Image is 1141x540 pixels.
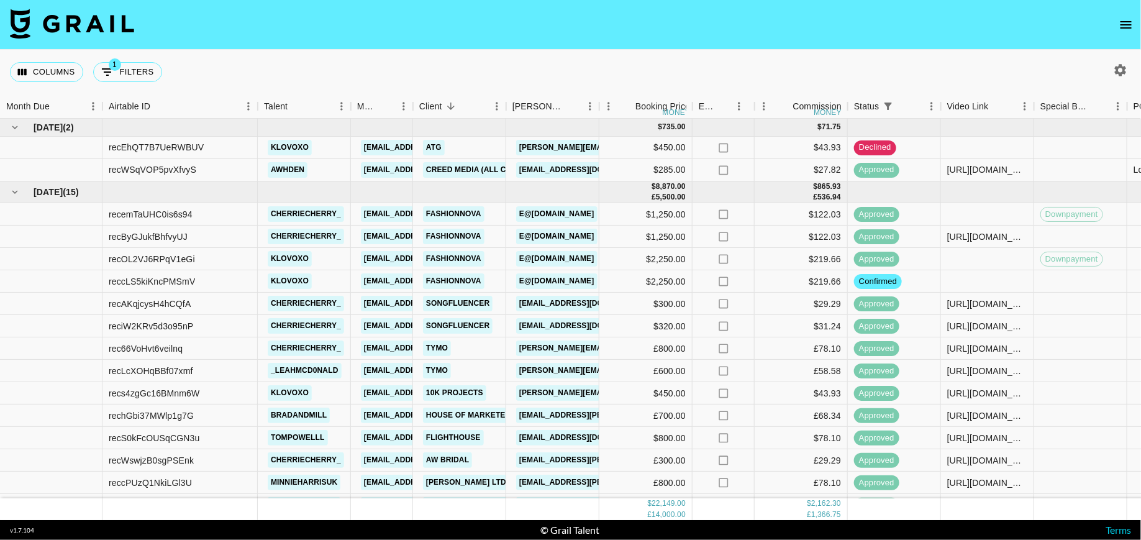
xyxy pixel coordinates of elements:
div: Commission [793,94,842,119]
a: tompowelll [268,430,328,446]
div: Talent [258,94,351,119]
div: $2,250.00 [599,270,693,293]
div: $285.00 [599,159,693,181]
div: $ [807,498,811,509]
span: approved [854,254,899,265]
div: v 1.7.104 [10,526,34,534]
a: Songfluencer [423,296,493,311]
div: £2,000.00 [599,494,693,516]
button: Sort [50,98,67,115]
span: approved [854,164,899,176]
div: https://www.tiktok.com/@cherriecherry_/video/7548949763203403030?is_from_webapp=1&sender_device=p... [947,231,1027,243]
a: cherriecherry_ [268,318,344,334]
a: [PERSON_NAME][EMAIL_ADDRESS][DOMAIN_NAME] [516,140,719,155]
a: [EMAIL_ADDRESS][DOMAIN_NAME] [516,497,655,513]
button: Sort [563,98,581,115]
a: [EMAIL_ADDRESS][PERSON_NAME][DOMAIN_NAME] [361,318,563,334]
a: [EMAIL_ADDRESS][PERSON_NAME][DOMAIN_NAME] [361,206,563,222]
div: recS0kFcOUSqCGN3u [109,432,199,444]
a: Fashionnova [423,229,484,244]
button: Menu [922,97,941,116]
a: cherriecherry_ [268,341,344,356]
div: Special Booking Type [1034,94,1127,119]
div: $43.93 [755,382,848,405]
div: 71.75 [822,122,841,132]
button: Sort [897,98,914,115]
div: [PERSON_NAME] [512,94,563,119]
div: https://www.tiktok.com/@cherriecherry_/video/7533987890913725718?is_from_webapp=1&sender_device=p... [947,454,1027,467]
span: 1 [109,58,121,71]
span: Downpayment [1041,209,1102,221]
a: e@[DOMAIN_NAME] [516,229,598,244]
div: $800.00 [599,427,693,449]
a: Terms [1106,524,1131,536]
div: $1,250.00 [599,203,693,226]
a: [EMAIL_ADDRESS][PERSON_NAME][DOMAIN_NAME] [516,408,719,423]
span: [DATE] [34,186,63,198]
div: $ [652,181,656,192]
a: cherriecherry_ [268,206,344,222]
div: Client [413,94,506,119]
a: klovoxo [268,273,312,289]
button: Sort [288,98,305,115]
a: klovoxo [268,251,312,267]
span: approved [854,365,899,377]
div: https://www.instagram.com/reel/DLDqco2xv-Z/ [947,163,1027,176]
div: 735.00 [662,122,686,132]
a: [EMAIL_ADDRESS][PERSON_NAME][DOMAIN_NAME] [361,475,563,490]
span: ( 2 ) [63,121,74,134]
div: $300.00 [599,293,693,315]
a: minnieharrisuk [268,475,340,490]
div: £300.00 [599,449,693,472]
a: [EMAIL_ADDRESS][PERSON_NAME][DOMAIN_NAME] [361,296,563,311]
a: e@[DOMAIN_NAME] [516,206,598,222]
a: awhden [268,162,307,178]
div: $ [814,181,818,192]
div: rechGbi37MWlp1g7G [109,410,194,422]
div: https://www.tiktok.com/@bradandmill/video/7538481855750769942?is_from_webapp=1&sender_device=pc&w... [947,410,1027,422]
div: Talent [264,94,288,119]
div: recs4zgGc16BMnm6W [109,387,199,400]
button: open drawer [1114,12,1139,37]
button: Sort [150,98,168,115]
div: Expenses: Remove Commission? [699,94,716,119]
span: Downpayment [1041,254,1102,265]
a: House of Marketers [423,408,519,423]
div: 8,870.00 [656,181,686,192]
a: [EMAIL_ADDRESS][PERSON_NAME][DOMAIN_NAME] [516,452,719,468]
a: klovoxo [268,385,312,401]
div: recemTaUHC0is6s94 [109,208,193,221]
span: declined [854,142,896,153]
div: money [663,109,691,116]
button: Menu [394,97,413,116]
span: approved [854,321,899,332]
a: [EMAIL_ADDRESS][PERSON_NAME][DOMAIN_NAME] [361,229,563,244]
div: recOL2VJ6RPqV1eGi [109,253,195,265]
span: approved [854,298,899,310]
a: Fashionnova [423,273,484,289]
button: Sort [775,98,793,115]
div: Month Due [6,94,50,119]
button: Sort [377,98,394,115]
button: Sort [442,98,460,115]
button: Show filters [880,98,897,115]
a: [PERSON_NAME][EMAIL_ADDRESS][DOMAIN_NAME] [516,363,719,378]
div: Airtable ID [109,94,150,119]
div: $29.29 [755,293,848,315]
a: cherriecherry_ [268,452,344,468]
div: £ [647,509,652,519]
span: approved [854,343,899,355]
a: ATG [423,140,445,155]
div: $219.66 [755,270,848,293]
div: Expenses: Remove Commission? [693,94,755,119]
a: [PERSON_NAME][EMAIL_ADDRESS][DOMAIN_NAME] [516,341,719,356]
button: Menu [755,97,773,116]
span: approved [854,477,899,489]
span: approved [854,231,899,243]
a: Fashionnova [423,251,484,267]
div: 1 active filter [880,98,897,115]
a: TYMO [423,363,451,378]
a: [EMAIL_ADDRESS][PERSON_NAME][DOMAIN_NAME] [361,162,563,178]
button: Menu [332,97,351,116]
a: [EMAIL_ADDRESS][DOMAIN_NAME] [516,162,655,178]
